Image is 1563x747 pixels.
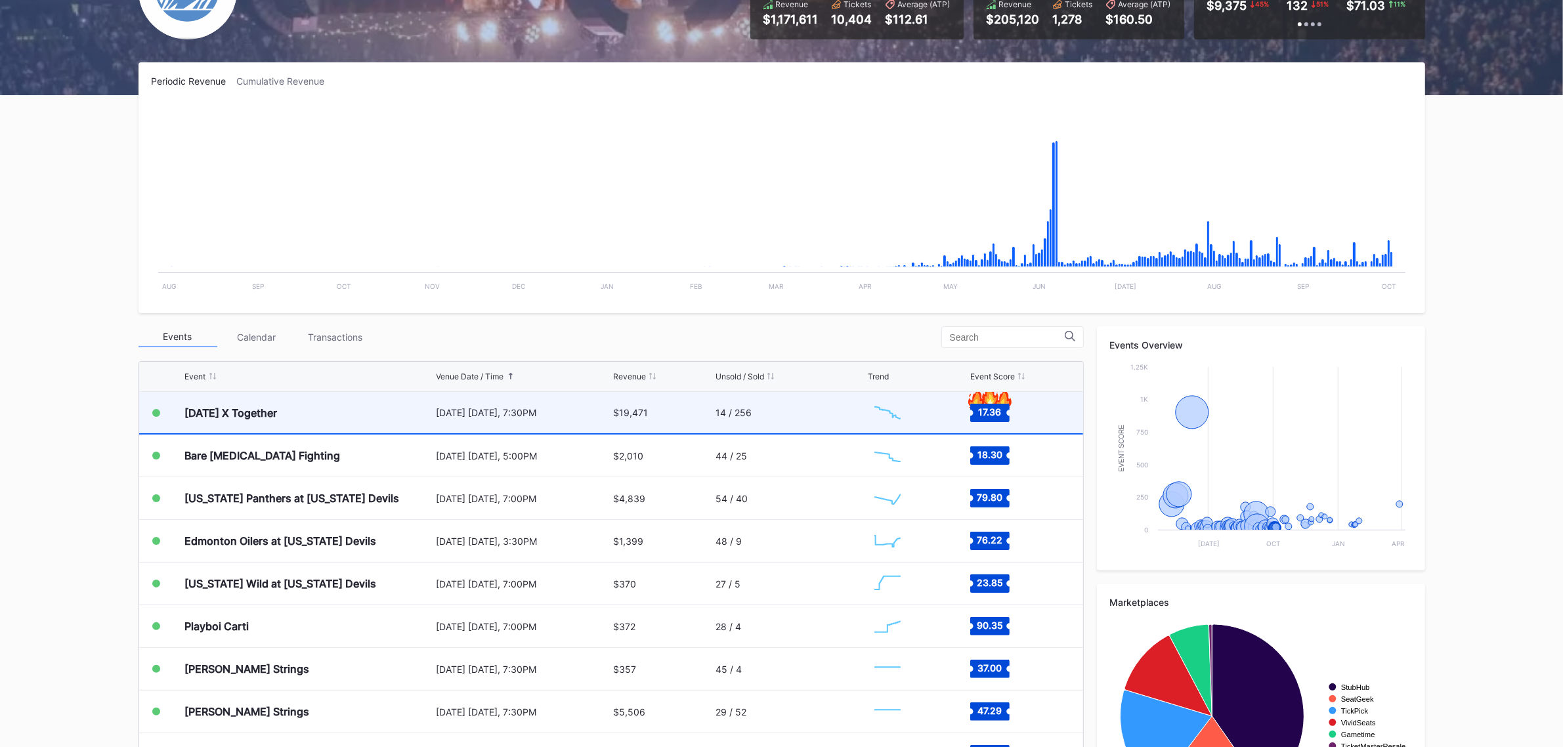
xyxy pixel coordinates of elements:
[1341,695,1374,703] text: SeatGeek
[979,406,1002,417] text: 17.36
[1106,12,1171,26] div: $160.50
[970,372,1015,381] div: Event Score
[185,534,377,547] div: Edmonton Oilers at [US_STATE] Devils
[977,534,1003,545] text: 76.22
[977,492,1003,503] text: 79.80
[987,12,1040,26] div: $205,120
[868,439,907,472] svg: Chart title
[977,577,1003,588] text: 23.85
[437,372,504,381] div: Venue Date / Time
[868,482,907,515] svg: Chart title
[1144,526,1148,534] text: 0
[1110,339,1412,351] div: Events Overview
[868,652,907,685] svg: Chart title
[1266,540,1280,547] text: Oct
[868,610,907,643] svg: Chart title
[868,372,889,381] div: Trend
[1136,493,1148,501] text: 250
[868,396,907,429] svg: Chart title
[511,282,525,290] text: Dec
[437,621,610,632] div: [DATE] [DATE], 7:00PM
[161,282,175,290] text: Aug
[978,662,1002,673] text: 37.00
[185,492,400,505] div: [US_STATE] Panthers at [US_STATE] Devils
[859,282,872,290] text: Apr
[185,577,377,590] div: [US_STATE] Wild at [US_STATE] Devils
[769,282,784,290] text: Mar
[716,536,742,547] div: 48 / 9
[689,282,702,290] text: Feb
[437,407,610,418] div: [DATE] [DATE], 7:30PM
[886,12,951,26] div: $112.61
[716,621,741,632] div: 28 / 4
[613,493,645,504] div: $4,839
[1207,282,1221,290] text: Aug
[437,450,610,461] div: [DATE] [DATE], 5:00PM
[978,705,1002,716] text: 47.29
[716,493,748,504] div: 54 / 40
[1341,707,1369,715] text: TickPick
[1341,731,1375,738] text: Gametime
[613,578,636,589] div: $370
[977,449,1002,460] text: 18.30
[152,103,1412,300] svg: Chart title
[1136,461,1148,469] text: 500
[1136,428,1148,436] text: 750
[613,664,636,675] div: $357
[185,620,249,633] div: Playboi Carti
[152,75,237,87] div: Periodic Revenue
[337,282,351,290] text: Oct
[613,372,646,381] div: Revenue
[1118,425,1125,472] text: Event Score
[139,327,217,347] div: Events
[1053,12,1093,26] div: 1,278
[716,664,742,675] div: 45 / 4
[1197,540,1219,547] text: [DATE]
[1110,597,1412,608] div: Marketplaces
[1332,540,1345,547] text: Jan
[1341,683,1370,691] text: StubHub
[613,407,648,418] div: $19,471
[1115,282,1136,290] text: [DATE]
[977,620,1003,631] text: 90.35
[1382,282,1396,290] text: Oct
[185,372,206,381] div: Event
[1341,719,1376,727] text: VividSeats
[1110,360,1412,557] svg: Chart title
[437,578,610,589] div: [DATE] [DATE], 7:00PM
[601,282,614,290] text: Jan
[716,578,740,589] div: 27 / 5
[613,621,635,632] div: $372
[613,706,645,717] div: $5,506
[425,282,440,290] text: Nov
[716,407,752,418] div: 14 / 256
[185,662,310,675] div: [PERSON_NAME] Strings
[1130,363,1148,371] text: 1.25k
[437,706,610,717] div: [DATE] [DATE], 7:30PM
[613,450,643,461] div: $2,010
[1033,282,1046,290] text: Jun
[217,327,296,347] div: Calendar
[868,524,907,557] svg: Chart title
[437,664,610,675] div: [DATE] [DATE], 7:30PM
[237,75,335,87] div: Cumulative Revenue
[251,282,263,290] text: Sep
[716,450,747,461] div: 44 / 25
[613,536,643,547] div: $1,399
[185,406,278,419] div: [DATE] X Together
[1296,282,1308,290] text: Sep
[437,536,610,547] div: [DATE] [DATE], 3:30PM
[950,332,1065,343] input: Search
[1140,395,1148,403] text: 1k
[763,12,819,26] div: $1,171,611
[185,449,341,462] div: Bare [MEDICAL_DATA] Fighting
[832,12,872,26] div: 10,404
[716,372,764,381] div: Unsold / Sold
[296,327,375,347] div: Transactions
[716,706,746,717] div: 29 / 52
[185,705,310,718] div: [PERSON_NAME] Strings
[437,493,610,504] div: [DATE] [DATE], 7:00PM
[868,567,907,600] svg: Chart title
[1392,540,1405,547] text: Apr
[868,695,907,728] svg: Chart title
